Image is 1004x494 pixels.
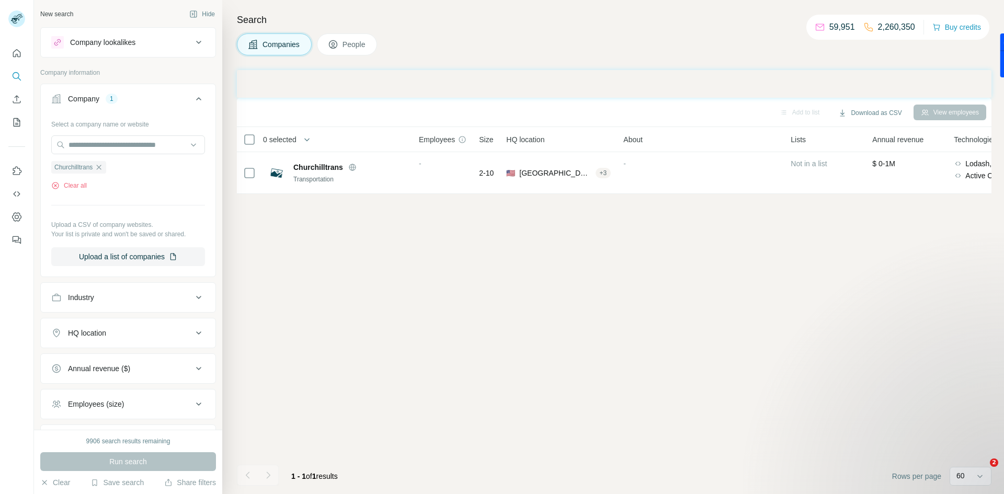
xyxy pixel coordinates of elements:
div: Company [68,94,99,104]
div: HQ location [68,328,106,338]
span: Technologies [954,134,997,145]
button: Technologies [41,427,215,452]
span: Not in a list [791,159,827,168]
button: Clear [40,477,70,488]
span: HQ location [506,134,544,145]
button: Download as CSV [831,105,909,121]
p: Upload a CSV of company websites. [51,220,205,229]
div: + 3 [596,168,611,178]
div: Transportation [293,175,406,184]
p: Company information [40,68,216,77]
div: Industry [68,292,94,303]
button: Share filters [164,477,216,488]
span: $ 0-1M [872,159,895,168]
button: Quick start [8,44,25,63]
button: Company1 [41,86,215,116]
span: 1 - 1 [291,472,306,480]
span: Annual revenue [872,134,923,145]
span: Churchilltrans [54,163,93,172]
span: 1 [312,472,316,480]
span: People [343,39,367,50]
span: About [623,134,643,145]
p: Your list is private and won't be saved or shared. [51,229,205,239]
button: Dashboard [8,208,25,226]
div: Select a company name or website [51,116,205,129]
span: [GEOGRAPHIC_DATA], [GEOGRAPHIC_DATA] [519,168,591,178]
button: Hide [182,6,222,22]
img: Logo of Churchilltrans [268,165,285,181]
span: 2-10 [479,168,494,178]
iframe: Intercom live chat [968,458,994,484]
button: Buy credits [932,20,981,35]
button: Feedback [8,231,25,249]
span: - [623,159,626,168]
button: Use Surfe on LinkedIn [8,162,25,180]
span: Churchilltrans [293,162,343,173]
button: Search [8,67,25,86]
button: HQ location [41,320,215,346]
button: Save search [90,477,144,488]
button: Company lookalikes [41,30,215,55]
div: New search [40,9,73,19]
button: Clear all [51,181,87,190]
button: Enrich CSV [8,90,25,109]
p: 2,260,350 [878,21,915,33]
button: Use Surfe API [8,185,25,203]
button: Upload a list of companies [51,247,205,266]
div: Employees (size) [68,399,124,409]
button: Employees (size) [41,392,215,417]
iframe: Banner [237,70,991,98]
span: 0 selected [263,134,296,145]
button: My lists [8,113,25,132]
h4: Search [237,13,991,27]
span: - [419,159,421,168]
p: 59,951 [829,21,855,33]
span: of [306,472,312,480]
span: Size [479,134,493,145]
span: 2 [990,458,998,467]
span: Lists [791,134,806,145]
span: Lodash, [965,158,991,169]
button: Industry [41,285,215,310]
div: 1 [106,94,118,104]
div: 9906 search results remaining [86,436,170,446]
span: Companies [263,39,301,50]
div: Company lookalikes [70,37,135,48]
span: 🇺🇸 [506,168,515,178]
span: results [291,472,338,480]
button: Annual revenue ($) [41,356,215,381]
span: Employees [419,134,455,145]
div: Annual revenue ($) [68,363,130,374]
